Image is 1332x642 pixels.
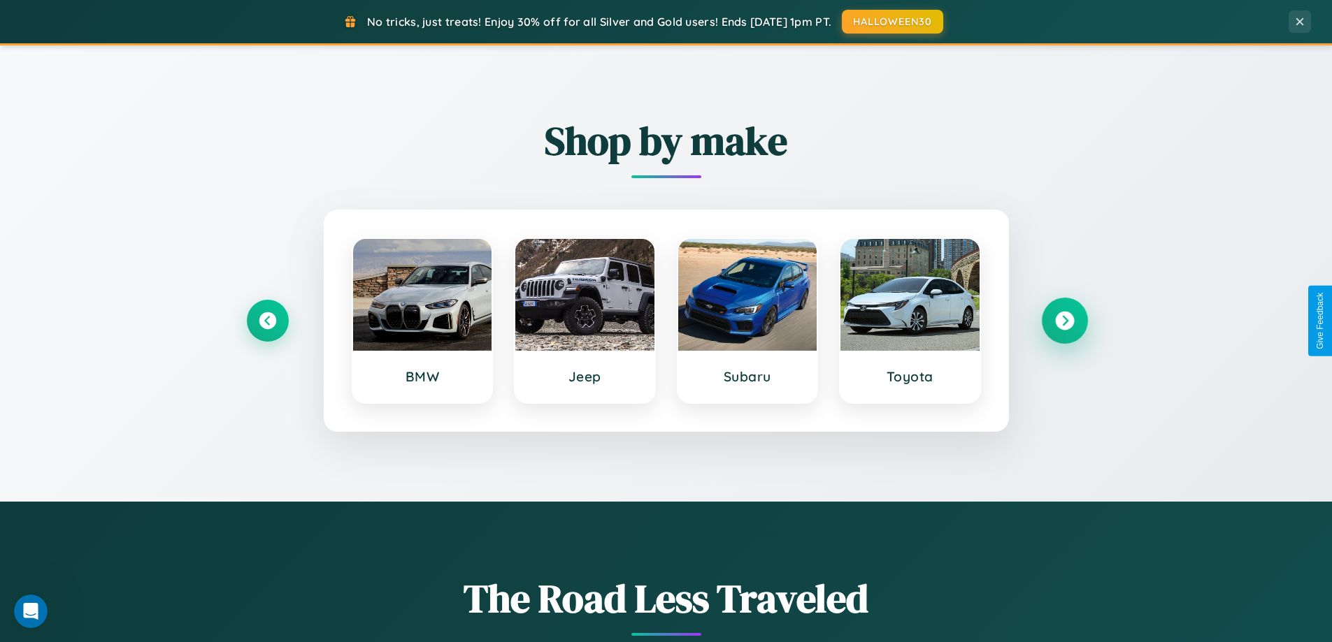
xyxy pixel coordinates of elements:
iframe: Intercom live chat [14,594,48,628]
span: No tricks, just treats! Enjoy 30% off for all Silver and Gold users! Ends [DATE] 1pm PT. [367,15,831,29]
div: Give Feedback [1315,293,1325,349]
h3: Toyota [854,368,966,385]
h3: Subaru [692,368,803,385]
h2: Shop by make [247,114,1086,168]
h3: Jeep [529,368,640,385]
h3: BMW [367,368,478,385]
h1: The Road Less Traveled [247,571,1086,625]
button: HALLOWEEN30 [842,10,943,34]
